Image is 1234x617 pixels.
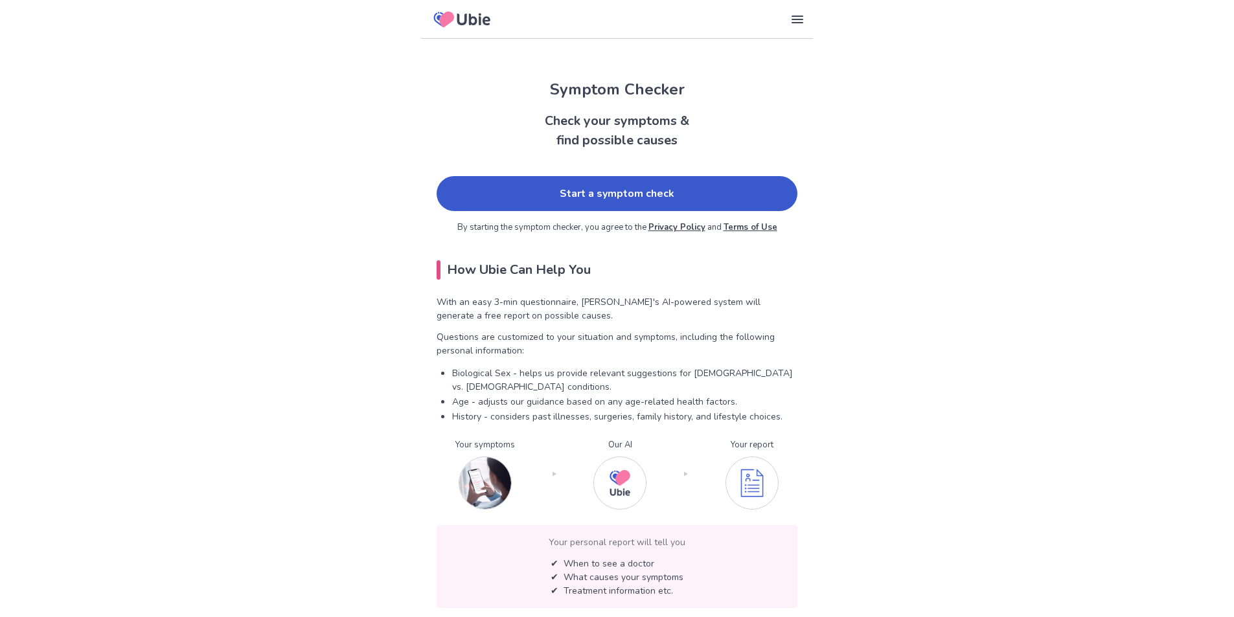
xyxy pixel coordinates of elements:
[447,535,787,549] p: Your personal report will tell you
[551,570,683,584] p: ✔︎ What causes your symptoms
[455,439,515,452] p: Your symptoms
[421,78,813,101] h1: Symptom Checker
[437,295,797,322] p: With an easy 3-min questionnaire, [PERSON_NAME]'s AI-powered system will generate a free report o...
[452,410,797,423] p: History - considers past illnesses, surgeries, family history, and lifestyle choices.
[452,395,797,409] p: Age - adjusts our guidance based on any age-related health factors.
[648,221,705,233] a: Privacy Policy
[726,439,779,452] p: Your report
[437,221,797,234] p: By starting the symptom checker, you agree to the and
[437,330,797,357] p: Questions are customized to your situation and symptoms, including the following personal informa...
[459,456,512,510] img: Input your symptoms
[551,584,683,598] p: ✔︎ Treatment information etc.
[437,260,797,280] h2: How Ubie Can Help You
[726,456,779,510] img: You get your personalized report
[593,439,646,452] p: Our AI
[421,111,813,150] h2: Check your symptoms & find possible causes
[452,366,797,394] p: Biological Sex - helps us provide relevant suggestions for [DEMOGRAPHIC_DATA] vs. [DEMOGRAPHIC_DA...
[593,456,646,510] img: Our AI checks your symptoms
[551,557,683,570] p: ✔ When to see a doctor
[437,176,797,211] a: Start a symptom check
[724,221,777,233] a: Terms of Use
